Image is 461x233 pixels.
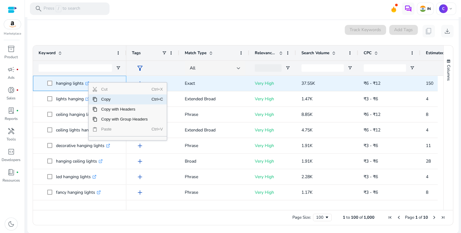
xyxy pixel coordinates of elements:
span: ₹3 - ₹6 [364,96,378,102]
span: Copy with Group Headers [97,114,151,124]
span: Cut [97,84,151,94]
span: add [136,158,144,165]
span: 4.75K [301,127,313,133]
p: Very High [255,139,290,152]
span: 1,000 [364,215,375,220]
span: fiber_manual_record [16,68,19,71]
p: hanging lights [56,77,89,90]
p: Phrase [185,139,244,152]
div: 100 [316,215,324,220]
div: Context Menu [88,82,167,140]
p: Ads [8,75,15,80]
div: Page Size [313,214,332,221]
p: fancy hanging lights [56,186,101,199]
p: Press to search [44,5,80,12]
span: Search Volume [301,50,329,56]
span: Page [405,215,414,220]
span: ₹3 - ₹6 [364,158,378,164]
span: of [359,215,363,220]
span: filter_alt [136,64,144,72]
p: Phrase [185,202,244,214]
span: 8 [426,189,428,195]
p: Phrase [185,108,244,121]
span: search [35,5,42,12]
span: add [136,142,144,150]
span: ₹6 - ₹12 [364,80,380,86]
span: Ctrl+X [151,84,165,94]
div: Previous Page [396,215,401,220]
p: Exact [185,77,244,90]
span: ₹6 - ₹12 [364,112,380,117]
p: Phrase [185,186,244,199]
button: Open Filter Menu [116,65,121,70]
span: 1 [415,215,418,220]
span: 28 [426,158,431,164]
span: Ctrl+C [151,94,165,104]
span: 11 [426,143,431,149]
span: 1.17K [301,189,313,195]
span: 8 [426,112,428,117]
div: First Page [388,215,393,220]
button: Open Filter Menu [285,65,290,70]
span: 10 [423,215,428,220]
span: download [444,27,451,35]
button: Open Filter Menu [410,65,415,70]
p: Resources [2,178,20,183]
span: Copy [97,94,151,104]
span: Columns [446,65,451,81]
p: Very High [255,77,290,90]
p: Very High [255,124,290,136]
span: 2.28K [301,174,313,180]
p: hanging ceiling lights [56,155,103,168]
div: Page Size: [292,215,311,220]
span: donut_small [7,86,15,94]
input: CPC Filter Input [364,64,406,72]
span: add [136,173,144,181]
input: Keyword Filter Input [39,64,112,72]
p: decorative hanging lights [56,139,110,152]
span: inventory_2 [7,45,15,53]
span: campaign [7,66,15,73]
span: handyman [7,127,15,135]
p: Very High [255,170,290,183]
span: ₹6 - ₹12 [364,127,380,133]
span: 37.55K [301,80,315,86]
span: ₹3 - ₹6 [364,143,378,149]
p: Marketplace [4,31,21,36]
p: C [439,4,448,13]
p: Very High [255,108,290,121]
span: 1.47K [301,96,313,102]
p: Developers [2,157,21,163]
span: Copy with Headers [97,104,151,114]
span: All [190,65,195,71]
p: outdoor hanging lights [56,202,106,214]
p: lights hanging [56,93,89,105]
span: 100 [351,215,358,220]
span: dark_mode [7,220,15,228]
span: 8.85K [301,112,313,117]
span: Keyword [39,50,56,56]
input: Search Volume Filter Input [301,64,344,72]
p: Broad [185,155,244,168]
p: ceiling hanging lights [56,108,103,121]
img: in.svg [420,6,426,12]
p: Extended Broad [185,93,244,105]
p: Very High [255,186,290,199]
span: ₹3 - ₹6 [364,174,378,180]
p: Reports [5,116,18,121]
span: Tags [132,50,141,56]
span: to [346,215,350,220]
span: Relevance Score [255,50,277,56]
p: IN [426,6,431,11]
button: download [441,25,454,37]
p: Very High [255,202,290,214]
p: Very High [255,93,290,105]
span: Ctrl+V [151,124,165,134]
p: Product [4,54,18,60]
span: ₹3 - ₹6 [364,189,378,195]
span: 1.91K [301,158,313,164]
span: 4 [426,96,428,102]
p: Very High [255,155,290,168]
span: 4 [426,174,428,180]
span: 4 [426,127,428,133]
